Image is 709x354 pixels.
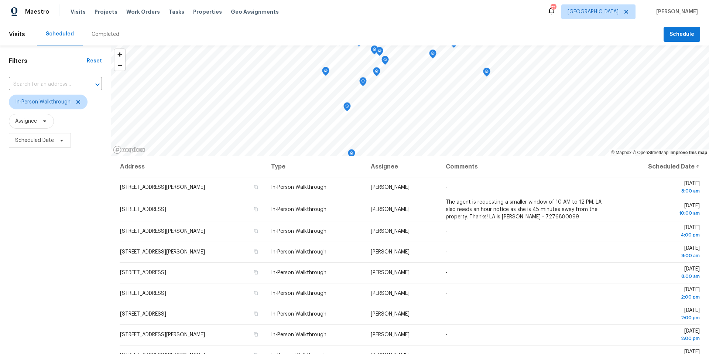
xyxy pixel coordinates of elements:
span: [DATE] [620,287,700,301]
button: Copy Address [253,248,259,255]
span: - [446,249,448,255]
div: Map marker [483,68,490,79]
span: [PERSON_NAME] [371,270,410,275]
a: Mapbox [611,150,631,155]
button: Copy Address [253,228,259,234]
button: Zoom in [114,49,125,60]
span: [STREET_ADDRESS][PERSON_NAME] [120,249,205,255]
button: Copy Address [253,184,259,190]
a: Mapbox homepage [113,146,145,154]
div: Map marker [376,47,383,58]
th: Assignee [365,156,440,177]
span: [STREET_ADDRESS] [120,270,166,275]
div: 8:00 am [620,273,700,280]
span: [STREET_ADDRESS][PERSON_NAME] [120,185,205,190]
button: Zoom out [114,60,125,71]
span: In-Person Walkthrough [271,229,326,234]
span: [STREET_ADDRESS] [120,207,166,212]
span: - [446,312,448,317]
div: Map marker [371,45,378,57]
span: Visits [9,26,25,42]
div: Scheduled [46,30,74,38]
span: In-Person Walkthrough [271,291,326,296]
span: Work Orders [126,8,160,16]
span: - [446,229,448,234]
span: - [446,185,448,190]
div: 2:00 pm [620,335,700,342]
input: Search for an address... [9,79,81,90]
span: [DATE] [620,308,700,321]
span: [STREET_ADDRESS][PERSON_NAME] [120,332,205,337]
span: Scheduled Date [15,137,54,144]
button: Open [92,79,103,90]
th: Scheduled Date ↑ [614,156,700,177]
th: Type [265,156,365,177]
span: [DATE] [620,203,700,217]
span: [PERSON_NAME] [371,229,410,234]
span: Maestro [25,8,49,16]
span: [STREET_ADDRESS] [120,312,166,317]
button: Copy Address [253,290,259,296]
span: In-Person Walkthrough [271,185,326,190]
a: OpenStreetMap [633,150,668,155]
div: Map marker [348,149,355,161]
span: The agent is requesting a smaller window of 10 AM to 12 PM. LA also needs an hour notice as she i... [446,200,602,219]
div: Reset [87,57,102,65]
span: [PERSON_NAME] [371,185,410,190]
span: In-Person Walkthrough [271,249,326,255]
div: 71 [551,4,556,12]
span: Visits [71,8,86,16]
span: Schedule [669,30,694,39]
span: [DATE] [620,225,700,239]
span: [GEOGRAPHIC_DATA] [568,8,619,16]
a: Improve this map [671,150,707,155]
button: Schedule [664,27,700,42]
span: In-Person Walkthrough [271,332,326,337]
span: [PERSON_NAME] [371,291,410,296]
span: In-Person Walkthrough [271,270,326,275]
span: Geo Assignments [231,8,279,16]
span: [STREET_ADDRESS] [120,291,166,296]
canvas: Map [111,45,709,156]
span: [STREET_ADDRESS][PERSON_NAME] [120,229,205,234]
button: Copy Address [253,331,259,338]
div: 2:00 pm [620,314,700,321]
span: In-Person Walkthrough [15,98,71,106]
span: [PERSON_NAME] [371,332,410,337]
div: 2:00 pm [620,293,700,301]
span: - [446,270,448,275]
div: Map marker [343,102,351,114]
span: Projects [95,8,117,16]
span: - [446,332,448,337]
span: [PERSON_NAME] [371,249,410,255]
button: Copy Address [253,206,259,212]
span: [DATE] [620,181,700,195]
button: Copy Address [253,310,259,317]
div: Map marker [373,67,380,79]
span: - [446,291,448,296]
span: [PERSON_NAME] [371,312,410,317]
div: Map marker [381,56,389,67]
div: Completed [92,31,119,38]
button: Copy Address [253,269,259,276]
span: Assignee [15,118,37,125]
span: Tasks [169,9,184,14]
th: Address [120,156,265,177]
span: [DATE] [620,246,700,259]
span: Properties [193,8,222,16]
span: In-Person Walkthrough [271,312,326,317]
div: 4:00 pm [620,231,700,239]
th: Comments [440,156,614,177]
div: 10:00 am [620,210,700,217]
div: Map marker [359,77,367,89]
span: [PERSON_NAME] [653,8,698,16]
span: [PERSON_NAME] [371,207,410,212]
div: Map marker [322,67,329,78]
span: [DATE] [620,266,700,280]
div: 8:00 am [620,187,700,195]
span: In-Person Walkthrough [271,207,326,212]
h1: Filters [9,57,87,65]
div: Map marker [429,50,436,61]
